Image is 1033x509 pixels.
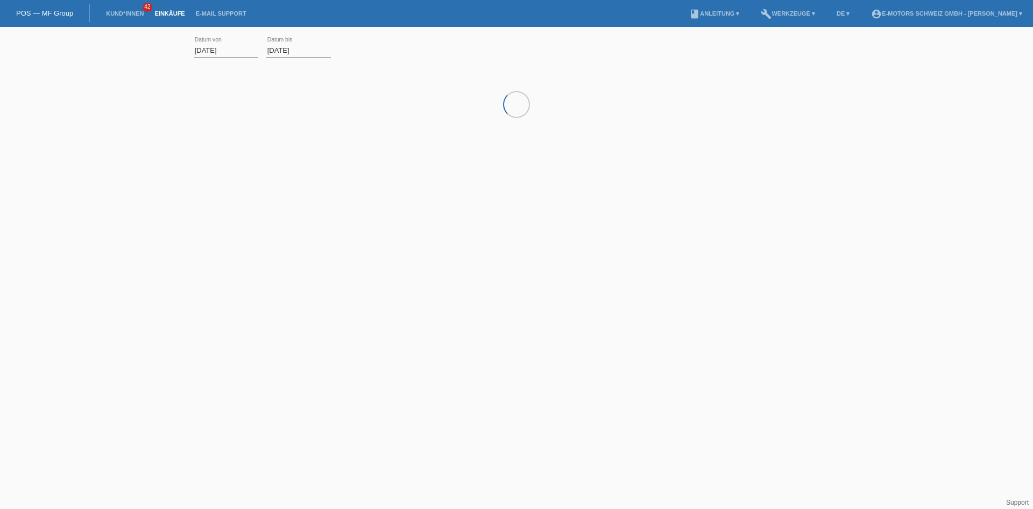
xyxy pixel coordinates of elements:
[16,9,73,17] a: POS — MF Group
[101,10,149,17] a: Kund*innen
[755,10,820,17] a: buildWerkzeuge ▾
[143,3,152,12] span: 42
[684,10,745,17] a: bookAnleitung ▾
[689,9,700,19] i: book
[1006,499,1029,506] a: Support
[149,10,190,17] a: Einkäufe
[831,10,855,17] a: DE ▾
[761,9,772,19] i: build
[866,10,1028,17] a: account_circleE-Motors Schweiz GmbH - [PERSON_NAME] ▾
[190,10,252,17] a: E-Mail Support
[871,9,882,19] i: account_circle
